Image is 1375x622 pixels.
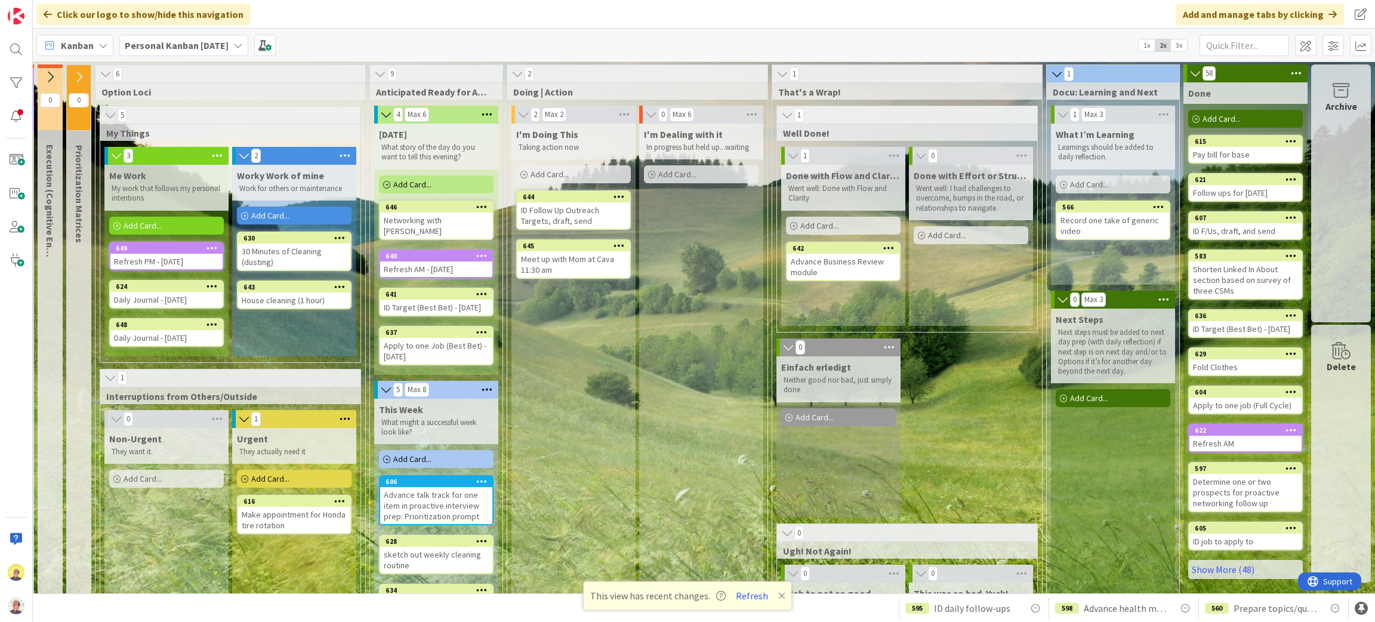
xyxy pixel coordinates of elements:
span: Prioritization Matrices [73,145,85,243]
div: Refresh AM - [DATE] [380,261,492,277]
p: My work that follows my personal intentions [112,184,221,204]
span: Interruptions from Others/Outside [106,390,346,402]
div: sketch out weekly cleaning routine [380,547,492,573]
div: 642 [787,243,899,254]
div: Advance Business Review module [787,254,899,280]
img: JW [8,564,24,581]
span: 5 [118,108,127,122]
div: 640 [380,251,492,261]
div: 645 [523,242,630,250]
span: Add Card... [796,412,834,423]
div: 615 [1189,136,1302,147]
b: Personal Kanban [DATE] [125,39,229,51]
div: Record one take of generic video [1057,213,1169,239]
img: Visit kanbanzone.com [8,8,24,24]
span: 0 [124,412,133,426]
div: 605 [1189,523,1302,534]
div: Determine one or two prospects for proactive networking follow up [1189,474,1302,511]
span: Option Loci [101,86,350,98]
span: Add Card... [1070,179,1108,190]
div: 615 [1195,137,1302,146]
div: 624 [116,282,223,291]
span: 2 [531,107,540,122]
div: Max 8 [408,387,426,393]
span: Add Card... [393,179,431,190]
div: 606 [380,476,492,487]
p: Went well: Done with Flow and Clarity [788,184,898,204]
div: 607ID F/Us, draft, and send [1189,213,1302,239]
span: Add Card... [251,210,289,221]
div: 637Apply to one Job (Best Bet) - [DATE] [380,327,492,364]
div: 566 [1062,203,1169,211]
span: 0 [40,93,60,107]
div: Max 3 [1084,297,1103,303]
span: 0 [794,526,804,540]
span: 1 [1064,67,1074,81]
div: 629Fold Clothes [1189,349,1302,375]
span: Add Card... [124,473,162,484]
div: ID job to apply to [1189,534,1302,549]
div: 640Refresh AM - [DATE] [380,251,492,277]
div: 606Advance talk track for one item in proactive interview prep: Prioritization prompt [380,476,492,524]
p: Work for others or maintenance [239,184,349,193]
div: 597 [1195,464,1302,473]
div: 566 [1057,202,1169,213]
div: 648Daily Journal - [DATE] [110,319,223,346]
div: 616 [243,497,350,506]
p: Learnings should be added to daily reflection. [1058,143,1168,162]
div: Daily Journal - [DATE] [110,292,223,307]
span: This was so bad. Yuck! [914,587,1009,599]
p: Neither good nor bad, just simply done [784,375,893,395]
span: That's a Wrap! [778,86,1027,98]
img: avatar [8,598,24,614]
div: 607 [1195,214,1302,222]
p: Next steps must be added to next day prep (with daily reflection) if next step is on next day and... [1058,328,1168,376]
div: 621Follow ups for [DATE] [1189,174,1302,201]
button: Refresh [732,588,772,603]
span: Done with Flow and Clarity [786,170,901,181]
div: 622 [1189,425,1302,436]
span: Add Card... [531,169,569,180]
div: 628sketch out weekly cleaning routine [380,536,492,573]
span: Add Card... [658,169,696,180]
span: Non-Urgent [109,433,162,445]
div: Networking with [PERSON_NAME] [380,213,492,239]
span: 1 [794,108,804,122]
div: 641 [380,289,492,300]
div: ID Target (Best Bet) - [DATE] [1189,321,1302,337]
span: 1 [800,149,810,163]
span: 2 [251,149,261,163]
div: 604Apply to one job (Full Cycle) [1189,387,1302,413]
div: 649Refresh PM - [DATE] [110,243,223,269]
div: 643House cleaning (1 hour) [238,282,350,308]
div: 595 [905,603,929,614]
div: 641 [386,290,492,298]
div: 649 [116,244,223,253]
span: Done with Effort or Struggle [914,170,1028,181]
div: 621 [1195,175,1302,184]
div: 583 [1189,251,1302,261]
div: Daily Journal - [DATE] [110,330,223,346]
div: Add and manage tabs by clicking [1176,4,1344,25]
span: 0 [69,93,89,107]
div: 607 [1189,213,1302,223]
div: 63030 Minutes of Cleaning (dusting) [238,233,350,270]
div: ID Follow Up Outreach Targets, draft, send [517,202,630,229]
span: 4 [393,107,403,122]
div: Refresh PM - [DATE] [110,254,223,269]
span: 6 [113,67,122,81]
div: 605ID job to apply to [1189,523,1302,549]
div: 629 [1189,349,1302,359]
span: Next Steps [1056,313,1103,325]
span: 0 [1070,292,1080,307]
div: 646Networking with [PERSON_NAME] [380,202,492,239]
span: Add Card... [1203,113,1241,124]
div: Fold Clothes [1189,359,1302,375]
span: Execution (Cognitive Energy L-M) [44,144,56,345]
div: 645 [517,241,630,251]
span: 9 [387,67,397,81]
span: 58 [1203,66,1216,81]
span: Done [1188,87,1211,99]
div: 637 [386,328,492,337]
div: Pay bill for base [1189,147,1302,162]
